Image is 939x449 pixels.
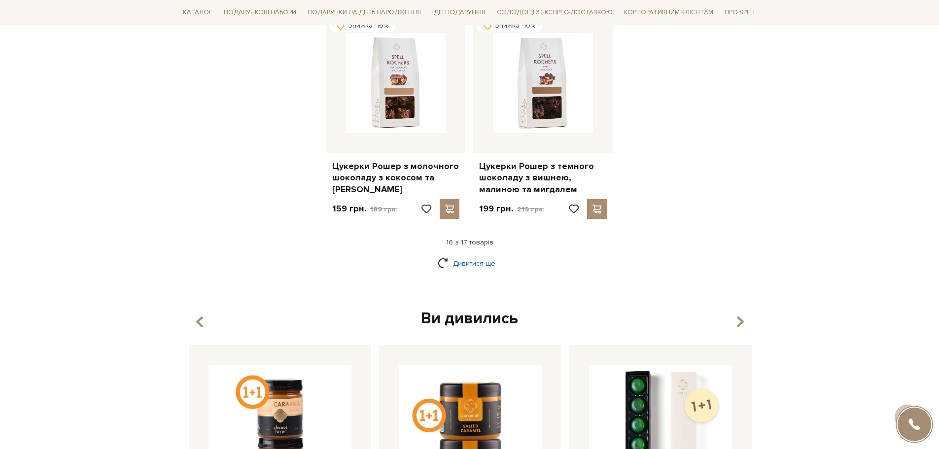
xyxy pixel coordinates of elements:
span: Подарункові набори [220,5,300,20]
div: Ви дивились [185,309,755,329]
a: Дивитися ще [438,255,502,272]
p: 159 грн. [332,203,397,215]
a: Солодощі з експрес-доставкою [493,4,617,21]
a: Корпоративним клієнтам [620,4,717,21]
span: Подарунки на День народження [304,5,425,20]
div: 16 з 17 товарів [175,238,765,247]
span: 189 грн. [370,205,397,213]
span: Про Spell [721,5,760,20]
div: Знижка -10% [475,18,544,33]
span: 219 грн. [517,205,544,213]
p: 199 грн. [479,203,544,215]
span: Ідеї подарунків [428,5,489,20]
a: Цукерки Рошер з молочного шоколаду з кокосом та [PERSON_NAME] [332,161,460,195]
div: Знижка -16% [328,18,397,33]
a: Цукерки Рошер з темного шоколаду з вишнею, малиною та мигдалем [479,161,607,195]
span: Каталог [179,5,216,20]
